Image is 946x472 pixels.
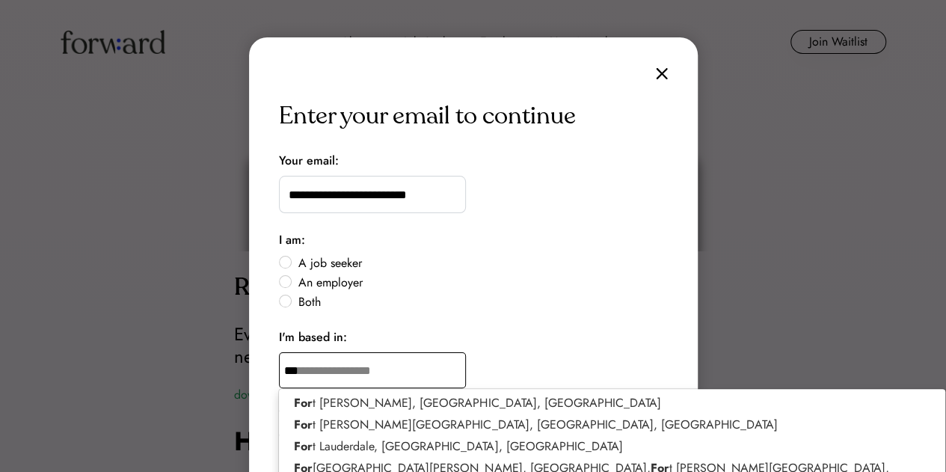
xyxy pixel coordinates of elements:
[294,257,668,269] label: A job seeker
[294,277,668,289] label: An employer
[656,67,668,80] img: close.svg
[294,296,668,308] label: Both
[294,438,313,455] strong: For
[279,414,945,436] p: t [PERSON_NAME][GEOGRAPHIC_DATA], [GEOGRAPHIC_DATA], [GEOGRAPHIC_DATA]
[294,416,313,433] strong: For
[279,98,576,134] div: Enter your email to continue
[279,152,339,170] div: Your email:
[279,393,945,414] p: t [PERSON_NAME], [GEOGRAPHIC_DATA], [GEOGRAPHIC_DATA]
[279,436,945,458] p: t Lauderdale, [GEOGRAPHIC_DATA], [GEOGRAPHIC_DATA]
[279,328,347,346] div: I'm based in:
[279,231,305,249] div: I am:
[294,394,313,411] strong: For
